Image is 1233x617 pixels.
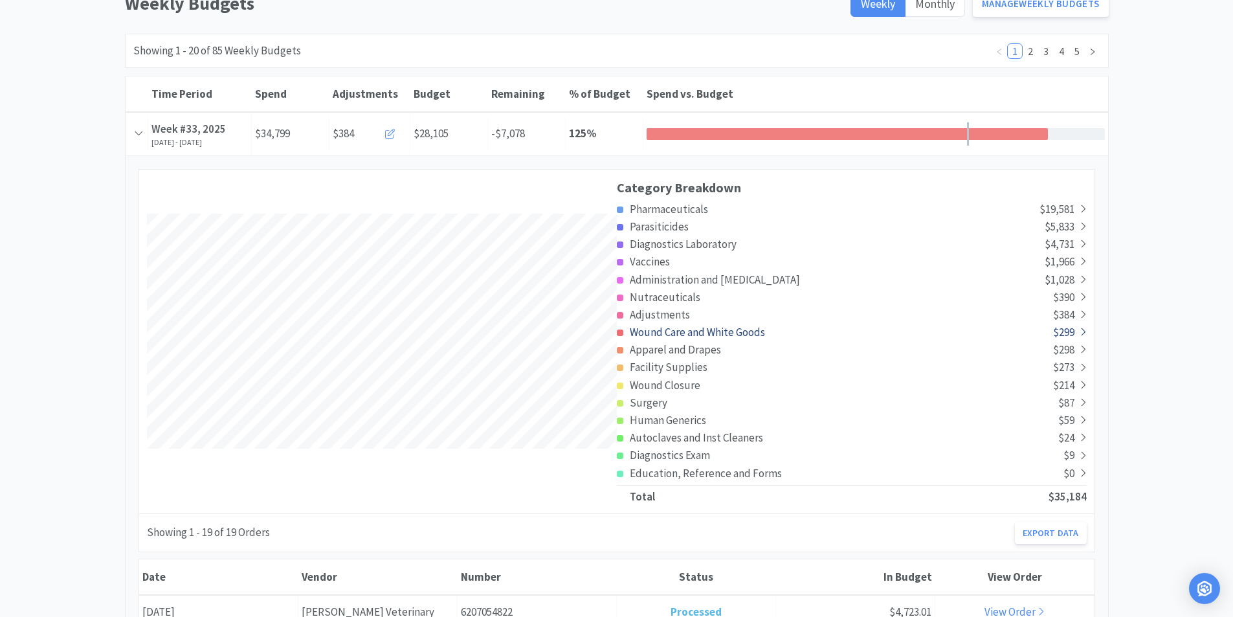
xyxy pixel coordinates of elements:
[1058,396,1074,410] span: $87
[414,87,485,101] div: Budget
[630,466,782,480] span: Education, Reference and Forms
[151,138,248,147] div: [DATE] - [DATE]
[617,177,1087,198] h3: Category Breakdown
[1039,44,1053,58] a: 3
[630,448,710,462] span: Diagnostics Exam
[1039,202,1074,216] span: $19,581
[1054,43,1069,59] li: 4
[333,125,354,142] span: $384
[995,48,1003,56] i: icon: left
[620,570,773,584] div: Status
[779,570,932,584] div: In Budget
[630,431,763,445] span: Autoclaves and Inst Cleaners
[630,202,708,216] span: Pharmaceuticals
[414,126,449,140] span: $28,105
[1085,43,1100,59] li: Next Page
[1038,43,1054,59] li: 3
[1045,219,1074,234] span: $5,833
[491,126,525,140] span: -$7,078
[630,378,700,392] span: Wound Closure
[302,570,454,584] div: Vendor
[142,570,295,584] div: Date
[255,87,326,101] div: Spend
[1007,43,1023,59] li: 1
[147,524,270,541] div: Showing 1 - 19 of 19 Orders
[630,237,737,251] span: Diagnostics Laboratory
[1023,44,1038,58] a: 2
[1045,237,1074,251] span: $4,731
[630,219,689,234] span: Parasiticides
[1053,308,1074,322] span: $384
[630,342,721,357] span: Apparel and Drapes
[1063,448,1074,462] span: $9
[133,42,301,60] div: Showing 1 - 20 of 85 Weekly Budgets
[1053,325,1074,339] span: $299
[491,87,562,101] div: Remaining
[1023,43,1038,59] li: 2
[151,120,248,138] div: Week #33, 2025
[1053,342,1074,357] span: $298
[630,360,707,374] span: Facility Supplies
[1049,489,1087,504] span: $35,184
[1058,413,1074,427] span: $59
[1015,522,1087,544] a: Export Data
[1089,48,1096,56] i: icon: right
[1045,273,1074,287] span: $1,028
[255,125,290,142] span: $34,799
[630,290,700,304] span: Nutraceuticals
[1069,43,1085,59] li: 5
[630,273,800,287] span: Administration and [MEDICAL_DATA]
[333,87,398,101] span: Adjustments
[1063,466,1074,480] span: $0
[569,87,640,101] div: % of Budget
[630,413,706,427] span: Human Generics
[1189,573,1220,604] div: Open Intercom Messenger
[151,87,249,101] div: Time Period
[461,570,614,584] div: Number
[630,308,690,322] span: Adjustments
[1058,431,1074,445] span: $24
[630,489,655,504] span: Total
[1053,290,1074,304] span: $390
[1053,378,1074,392] span: $214
[1053,360,1074,374] span: $273
[569,126,596,140] strong: 125 %
[647,87,1105,101] div: Spend vs. Budget
[630,254,670,269] span: Vaccines
[939,570,1091,584] div: View Order
[630,396,667,410] span: Surgery
[992,43,1007,59] li: Previous Page
[1070,44,1084,58] a: 5
[1054,44,1069,58] a: 4
[1045,254,1074,269] span: $1,966
[1008,44,1022,58] a: 1
[630,325,765,339] span: Wound Care and White Goods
